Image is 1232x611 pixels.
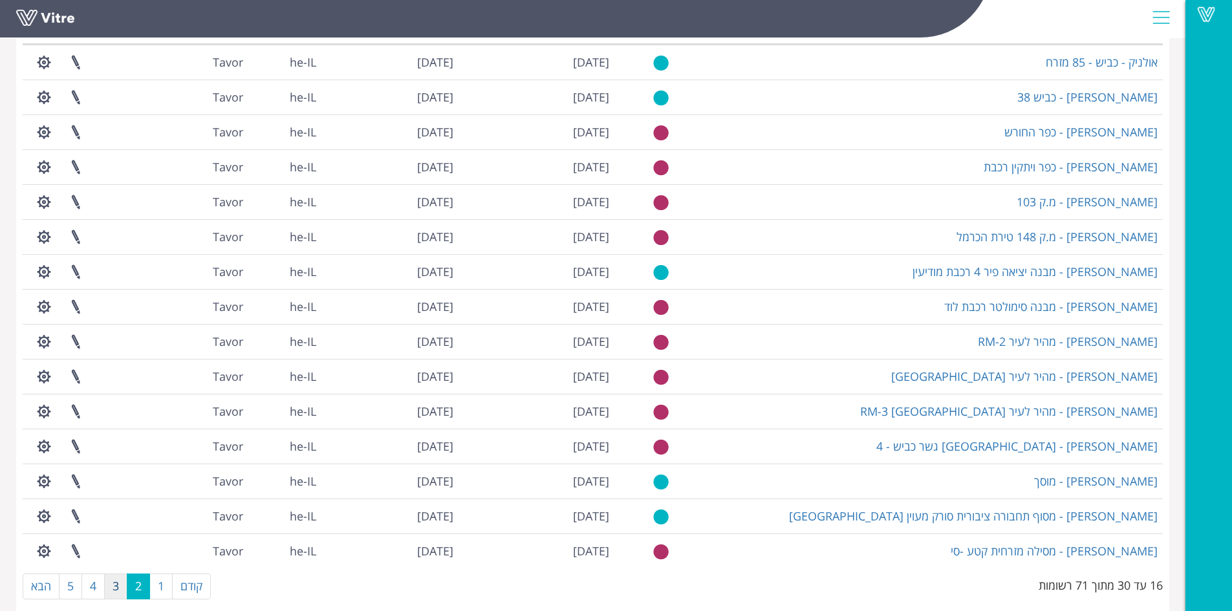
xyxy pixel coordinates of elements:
td: he-IL [248,324,321,359]
td: [DATE] [321,254,459,289]
td: he-IL [248,429,321,464]
td: [DATE] [321,289,459,324]
td: [DATE] [321,464,459,498]
div: 16 עד 30 מתוך 71 רשומות [1039,572,1163,594]
a: [PERSON_NAME] - מ.ק 103 [1017,194,1158,209]
img: no [653,439,669,455]
span: 221 [213,194,243,209]
td: [DATE] [459,429,614,464]
td: [DATE] [459,149,614,184]
td: he-IL [248,254,321,289]
td: [DATE] [459,324,614,359]
img: yes [653,509,669,525]
td: he-IL [248,394,321,429]
span: 221 [213,229,243,244]
a: [PERSON_NAME] - מבנה יציאה פיר 4 רכבת מודיעין [913,264,1158,279]
td: [DATE] [459,219,614,254]
img: no [653,125,669,141]
a: [PERSON_NAME] - מסוף תחבורה ציבורית סורק מעוין [GEOGRAPHIC_DATA] [789,508,1158,524]
img: no [653,230,669,246]
td: [DATE] [321,533,459,568]
td: [DATE] [321,114,459,149]
td: [DATE] [459,359,614,394]
td: [DATE] [459,114,614,149]
td: [DATE] [321,324,459,359]
a: הבא [23,573,59,599]
a: [PERSON_NAME] - כפר החורש [1004,124,1158,140]
a: [PERSON_NAME] - כפר ויתקין רכבת [984,159,1158,175]
td: he-IL [248,498,321,533]
img: yes [653,55,669,71]
span: 221 [213,264,243,279]
td: [DATE] [321,149,459,184]
a: [PERSON_NAME] - מבנה סימולטר רכבת לוד [944,299,1158,314]
td: [DATE] [321,359,459,394]
span: 221 [213,299,243,314]
td: he-IL [248,359,321,394]
a: [PERSON_NAME] - מהיר לעיר [GEOGRAPHIC_DATA] RM-3 [860,403,1158,419]
td: he-IL [248,80,321,114]
td: he-IL [248,149,321,184]
td: he-IL [248,114,321,149]
img: yes [653,264,669,281]
td: he-IL [248,289,321,324]
img: no [653,404,669,420]
a: [PERSON_NAME] - מסילה מזרחית קטע -סי [951,543,1158,559]
span: 221 [213,89,243,105]
td: [DATE] [459,498,614,533]
img: no [653,299,669,316]
td: he-IL [248,45,321,80]
td: he-IL [248,533,321,568]
img: no [653,334,669,350]
img: no [653,195,669,211]
td: [DATE] [321,498,459,533]
td: [DATE] [321,80,459,114]
span: 221 [213,508,243,524]
td: he-IL [248,184,321,219]
td: [DATE] [321,184,459,219]
span: 221 [213,403,243,419]
a: 3 [104,573,127,599]
td: [DATE] [321,429,459,464]
td: [DATE] [459,45,614,80]
span: 221 [213,473,243,489]
td: [DATE] [459,533,614,568]
img: no [653,544,669,560]
span: 221 [213,124,243,140]
a: [PERSON_NAME] - כביש 38 [1017,89,1158,105]
span: 221 [213,543,243,559]
span: 221 [213,369,243,384]
td: [DATE] [459,254,614,289]
a: 1 [149,573,173,599]
a: אולניק - כביש - 85 מזרח [1046,54,1158,70]
span: 221 [213,438,243,454]
td: [DATE] [459,80,614,114]
td: [DATE] [459,289,614,324]
td: [DATE] [459,184,614,219]
span: 221 [213,54,243,70]
a: [PERSON_NAME] - מהיר לעיר [GEOGRAPHIC_DATA] [891,369,1158,384]
a: [PERSON_NAME] - מהיר לעיר RM-2 [978,334,1158,349]
td: [DATE] [321,219,459,254]
td: [DATE] [459,394,614,429]
img: no [653,160,669,176]
a: 5 [59,573,82,599]
img: yes [653,90,669,106]
td: he-IL [248,219,321,254]
img: no [653,369,669,385]
td: [DATE] [321,45,459,80]
a: [PERSON_NAME] - מוסך [1034,473,1158,489]
span: 221 [213,159,243,175]
a: [PERSON_NAME] - [GEOGRAPHIC_DATA] גשר כביש - 4 [876,438,1158,454]
span: 221 [213,334,243,349]
a: 2 [127,573,150,599]
td: he-IL [248,464,321,498]
td: [DATE] [459,464,614,498]
a: קודם [172,573,211,599]
a: [PERSON_NAME] - מ.ק 148 טירת הכרמל [956,229,1158,244]
a: 4 [81,573,105,599]
img: yes [653,474,669,490]
td: [DATE] [321,394,459,429]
